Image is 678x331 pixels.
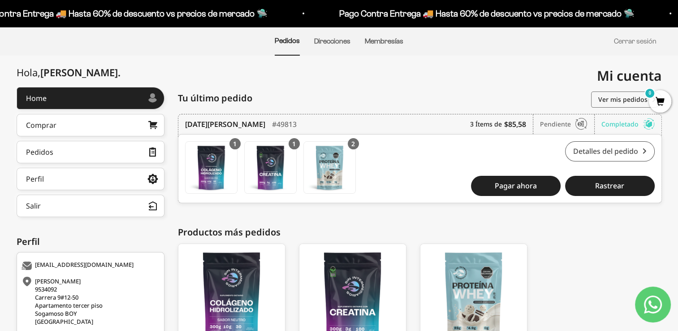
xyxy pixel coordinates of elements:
[17,114,164,136] a: Comprar
[597,66,662,85] span: Mi cuenta
[26,95,47,102] div: Home
[365,37,403,45] a: Membresías
[614,37,656,45] a: Cerrar sesión
[304,142,355,193] img: Translation missing: es.Proteína Whey - Cookies & Cream - Cookies & Cream / 2 libras (910g)
[118,65,121,79] span: .
[289,138,300,149] div: 1
[595,182,624,189] span: Rastrear
[185,141,238,194] a: Colágeno Hidrolizado
[17,67,121,78] div: Hola,
[245,142,296,193] img: Translation missing: es.Creatina Monohidrato
[178,91,252,105] span: Tu último pedido
[644,88,655,99] mark: 0
[591,91,662,108] a: Ver mis pedidos
[17,195,164,217] button: Salir
[244,141,297,194] a: Creatina Monohidrato
[17,141,164,163] a: Pedidos
[470,114,533,134] div: 3 Ítems de
[275,37,300,44] a: Pedidos
[26,175,44,183] div: Perfil
[272,114,297,134] div: #49813
[348,138,359,149] div: 2
[17,235,164,248] div: Perfil
[26,122,56,129] div: Comprar
[185,119,265,130] time: [DATE][PERSON_NAME]
[565,176,655,196] button: Rastrear
[40,65,121,79] span: [PERSON_NAME]
[339,6,635,21] p: Pago Contra Entrega 🚚 Hasta 60% de descuento vs precios de mercado 🛸
[17,168,164,190] a: Perfil
[601,114,655,134] div: Completado
[649,97,671,107] a: 0
[17,87,164,109] a: Home
[540,114,595,134] div: Pendiente
[504,119,526,130] b: $85,58
[303,141,356,194] a: Proteína Whey - Cookies & Cream - Cookies & Cream / 2 libras (910g)
[229,138,241,149] div: 1
[22,261,157,270] div: [EMAIL_ADDRESS][DOMAIN_NAME]
[565,141,655,161] a: Detalles del pedido
[314,37,350,45] a: Direcciones
[178,226,662,239] div: Productos más pedidos
[26,148,53,156] div: Pedidos
[26,202,41,209] div: Salir
[186,142,237,193] img: Translation missing: es.Colágeno Hidrolizado
[471,176,561,196] a: Pagar ahora
[22,277,157,326] div: [PERSON_NAME] 9534092 Carrera 9#12-50 Apartamento tercer piso Sogamoso BOY [GEOGRAPHIC_DATA]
